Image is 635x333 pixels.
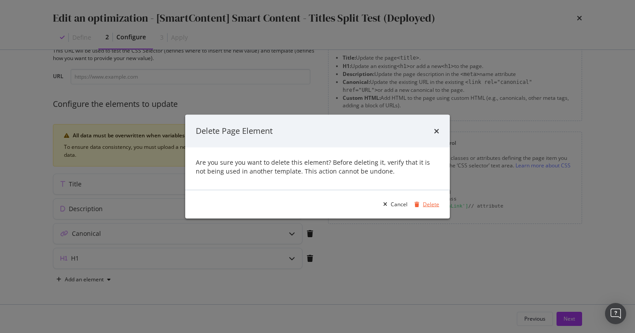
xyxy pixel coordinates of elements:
[380,197,407,211] button: Cancel
[434,125,439,137] div: times
[423,201,439,208] div: Delete
[196,158,439,175] div: Are you sure you want to delete this element? Before deleting it, verify that it is not being use...
[185,115,450,219] div: modal
[196,125,273,137] div: Delete Page Element
[391,201,407,208] div: Cancel
[605,303,626,324] div: Open Intercom Messenger
[411,197,439,211] button: Delete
